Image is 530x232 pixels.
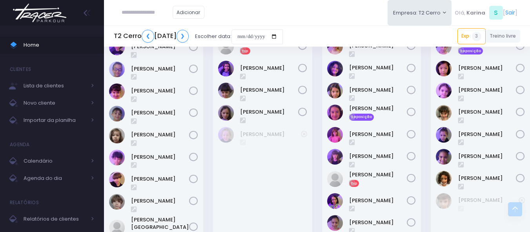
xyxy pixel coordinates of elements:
img: João Pedro Dragonetti [109,128,125,143]
img: Letícia alves [327,171,343,187]
img: Evelyn Carvalho [327,105,343,120]
span: Calendário [24,156,86,166]
img: Henrique Hasegawa Bittar [109,40,125,55]
a: [PERSON_NAME] [131,153,189,161]
h4: Clientes [10,62,31,77]
div: Escolher data: [114,27,283,45]
a: [PERSON_NAME] [131,65,189,73]
span: S [489,6,503,20]
a: [PERSON_NAME] [GEOGRAPHIC_DATA] [131,216,189,231]
img: Pietra Carvalho Sapata [436,105,452,121]
span: Relatórios de clientes [24,214,86,224]
a: [PERSON_NAME] [131,43,189,51]
img: Maya Ribeiro Martins [218,105,234,121]
img: Manuela Santos [218,61,234,76]
a: [PERSON_NAME] [458,196,519,204]
img: Joaquim Reis [109,106,125,121]
a: [PERSON_NAME] [458,152,516,160]
a: [PERSON_NAME] [458,86,516,94]
a: Exp3 [457,28,486,44]
span: Reposição [349,114,374,121]
a: [PERSON_NAME] [349,219,407,227]
a: [PERSON_NAME] [349,86,407,94]
span: Home [24,40,94,50]
a: [PERSON_NAME] [458,64,516,72]
img: Inácio Borges Ribeiro [109,62,125,77]
img: João Rosendo Guerra [109,150,125,165]
span: Agenda do dia [24,173,86,183]
a: [PERSON_NAME] [458,108,516,116]
img: Brenda Yume Marins Pessoa [327,61,343,76]
span: Olá, [455,9,465,17]
a: [PERSON_NAME] [349,64,407,72]
h5: T2 Cerro [DATE] [114,30,189,43]
a: [PERSON_NAME] [131,175,189,183]
span: 3 [472,32,481,41]
img: Raphaël Guerinaud [109,194,125,210]
a: [PERSON_NAME] [349,171,407,179]
h4: Agenda [10,137,30,152]
img: Helena rachkorsky [327,127,343,143]
a: [PERSON_NAME] [349,152,407,160]
span: Lista de clientes [24,81,86,91]
a: [PERSON_NAME] [349,197,407,205]
img: Sofia Aguiar da Cruz [436,149,452,165]
a: Sair [505,9,515,17]
a: ❯ [177,30,189,43]
img: Cora Mathias Melo [327,83,343,98]
div: [ ] [452,4,520,22]
a: [PERSON_NAME] [240,86,298,94]
a: Adicionar [173,6,205,19]
a: [PERSON_NAME] [240,108,298,116]
img: Laura Pinto Ferrari [327,149,343,165]
span: Reposição [458,47,483,54]
h4: Relatórios [10,195,39,210]
img: Maria Alice Sobral [218,127,234,143]
img: Mariana Sawaguchi [436,61,452,76]
a: [PERSON_NAME] [131,109,189,117]
a: [PERSON_NAME] [131,87,189,95]
a: [PERSON_NAME] [131,131,189,139]
img: Isabela Araújo Girotto [109,83,125,99]
img: Nina Barros Sene [436,83,452,98]
span: Karina [466,9,485,17]
span: Novo cliente [24,98,86,108]
a: [PERSON_NAME] [349,130,407,138]
img: Maria Fernanda Scuro Garcia [436,193,452,209]
a: ❮ [142,30,154,43]
img: Serena Ruiz Bomfim [436,127,452,143]
a: [PERSON_NAME] [240,130,301,138]
img: Tereza da Cruz Maia [436,171,452,187]
a: [PERSON_NAME] [240,64,298,72]
a: [PERSON_NAME] [458,174,516,182]
a: Treino livre [486,30,521,43]
img: MARIAH VITKOVSKY [327,193,343,209]
a: [PERSON_NAME] [131,197,189,205]
a: [PERSON_NAME] [349,105,407,112]
a: [PERSON_NAME] [458,130,516,138]
span: Importar da planilha [24,115,86,125]
img: Maria Ribeiro Martins [218,83,234,98]
img: Manoella Couto Kersten [327,215,343,231]
img: Luca Spina [109,172,125,187]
